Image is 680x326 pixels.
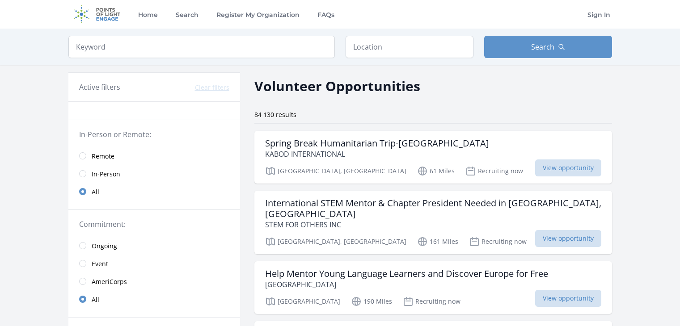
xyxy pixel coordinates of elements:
[254,191,612,254] a: International STEM Mentor & Chapter President Needed in [GEOGRAPHIC_DATA], [GEOGRAPHIC_DATA] STEM...
[68,237,240,255] a: Ongoing
[92,170,120,179] span: In-Person
[484,36,612,58] button: Search
[68,165,240,183] a: In-Person
[92,152,114,161] span: Remote
[68,255,240,272] a: Event
[68,183,240,201] a: All
[92,295,99,304] span: All
[265,236,406,247] p: [GEOGRAPHIC_DATA], [GEOGRAPHIC_DATA]
[265,149,489,159] p: KABOD INTERNATIONAL
[265,138,489,149] h3: Spring Break Humanitarian Trip-[GEOGRAPHIC_DATA]
[68,290,240,308] a: All
[351,296,392,307] p: 190 Miles
[254,131,612,184] a: Spring Break Humanitarian Trip-[GEOGRAPHIC_DATA] KABOD INTERNATIONAL [GEOGRAPHIC_DATA], [GEOGRAPH...
[265,166,406,176] p: [GEOGRAPHIC_DATA], [GEOGRAPHIC_DATA]
[403,296,460,307] p: Recruiting now
[68,147,240,165] a: Remote
[68,272,240,290] a: AmeriCorps
[92,242,117,251] span: Ongoing
[92,259,108,268] span: Event
[68,36,335,58] input: Keyword
[265,279,548,290] p: [GEOGRAPHIC_DATA]
[265,296,340,307] p: [GEOGRAPHIC_DATA]
[469,236,527,247] p: Recruiting now
[535,230,601,247] span: View opportunity
[92,188,99,196] span: All
[417,166,455,176] p: 61 Miles
[79,82,120,92] h3: Active filters
[79,219,229,230] legend: Commitment:
[265,268,548,279] h3: Help Mentor Young Language Learners and Discover Europe for Free
[531,42,554,52] span: Search
[465,166,523,176] p: Recruiting now
[254,110,296,119] span: 84 130 results
[195,83,229,92] button: Clear filters
[417,236,458,247] p: 161 Miles
[265,198,601,219] h3: International STEM Mentor & Chapter President Needed in [GEOGRAPHIC_DATA], [GEOGRAPHIC_DATA]
[535,159,601,176] span: View opportunity
[254,76,420,96] h2: Volunteer Opportunities
[92,277,127,286] span: AmeriCorps
[79,129,229,140] legend: In-Person or Remote:
[346,36,473,58] input: Location
[265,219,601,230] p: STEM FOR OTHERS INC
[254,261,612,314] a: Help Mentor Young Language Learners and Discover Europe for Free [GEOGRAPHIC_DATA] [GEOGRAPHIC_DA...
[535,290,601,307] span: View opportunity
